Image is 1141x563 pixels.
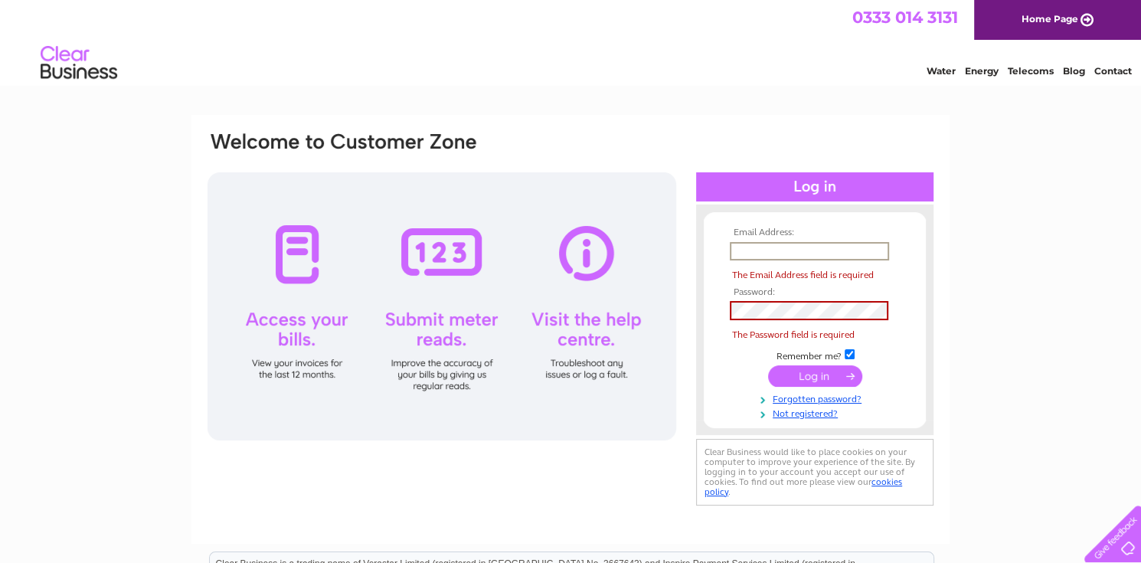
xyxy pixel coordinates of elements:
a: Forgotten password? [730,391,904,405]
a: Water [927,65,956,77]
a: Contact [1094,65,1132,77]
div: Clear Business would like to place cookies on your computer to improve your experience of the sit... [696,439,933,506]
span: The Email Address field is required [732,270,874,280]
a: Telecoms [1008,65,1054,77]
a: Not registered? [730,405,904,420]
a: Blog [1063,65,1085,77]
a: 0333 014 3131 [852,8,958,27]
span: The Password field is required [732,329,855,340]
th: Email Address: [726,227,904,238]
th: Password: [726,287,904,298]
div: Clear Business is a trading name of Verastar Limited (registered in [GEOGRAPHIC_DATA] No. 3667643... [210,8,933,74]
img: logo.png [40,40,118,87]
input: Submit [768,365,862,387]
a: Energy [965,65,999,77]
td: Remember me? [726,347,904,362]
a: cookies policy [705,476,902,497]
